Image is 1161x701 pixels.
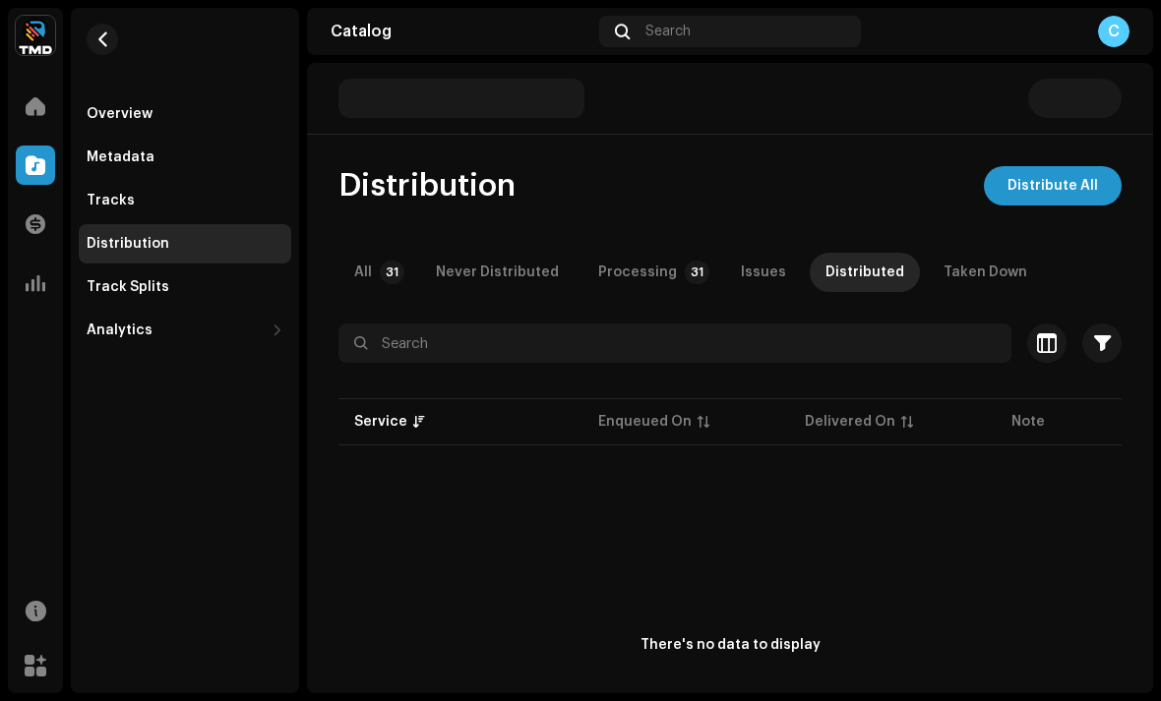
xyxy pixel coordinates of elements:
re-m-nav-dropdown: Analytics [79,311,291,350]
re-m-nav-item: Overview [79,94,291,134]
input: Search [338,323,1011,363]
div: Overview [87,106,153,122]
span: Distribution [338,166,516,205]
div: Analytics [87,322,153,338]
div: Issues [741,253,786,292]
re-m-nav-item: Distribution [79,224,291,263]
p-badge: 31 [380,261,404,284]
div: Tracks [87,193,135,208]
img: 622bc8f8-b98b-49b5-8c6c-3a84fb01c0a0 [16,16,55,55]
span: Distribute All [1008,166,1098,205]
div: C [1098,16,1130,47]
div: All [354,253,372,292]
div: There's no data to display [641,635,821,656]
re-m-nav-item: Track Splits [79,267,291,307]
div: Processing [598,253,677,292]
p-badge: 31 [685,261,709,284]
div: Metadata [87,149,154,165]
div: Distribution [87,236,169,252]
div: Distributed [825,253,904,292]
div: Track Splits [87,279,169,295]
div: Taken Down [944,253,1027,292]
re-m-nav-item: Tracks [79,181,291,220]
div: Never Distributed [436,253,559,292]
div: Catalog [331,24,591,39]
button: Distribute All [984,166,1122,205]
span: Search [645,24,691,39]
re-m-nav-item: Metadata [79,138,291,177]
